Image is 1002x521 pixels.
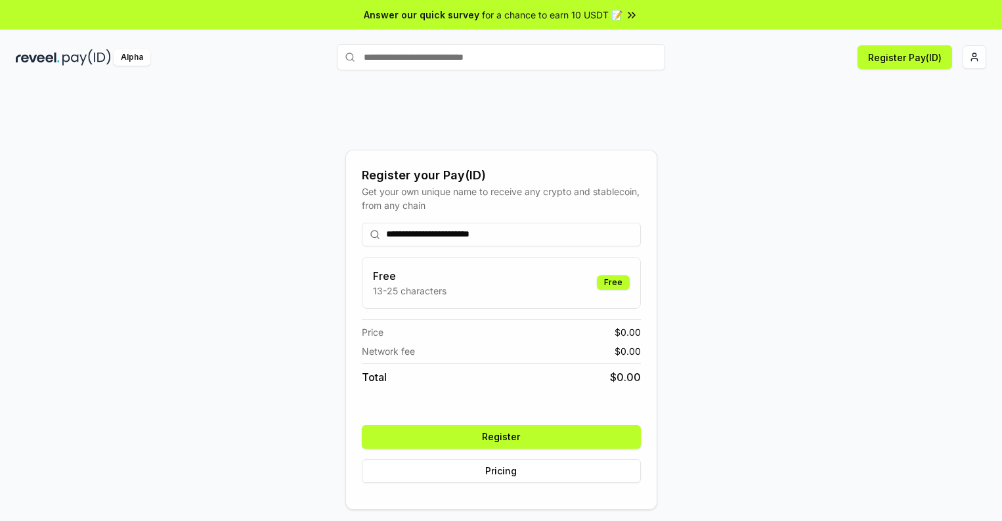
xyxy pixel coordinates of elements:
[362,344,415,358] span: Network fee
[16,49,60,66] img: reveel_dark
[615,344,641,358] span: $ 0.00
[858,45,952,69] button: Register Pay(ID)
[362,185,641,212] div: Get your own unique name to receive any crypto and stablecoin, from any chain
[364,8,479,22] span: Answer our quick survey
[362,369,387,385] span: Total
[362,325,383,339] span: Price
[114,49,150,66] div: Alpha
[597,275,630,290] div: Free
[62,49,111,66] img: pay_id
[373,284,447,298] p: 13-25 characters
[362,166,641,185] div: Register your Pay(ID)
[610,369,641,385] span: $ 0.00
[362,425,641,449] button: Register
[362,459,641,483] button: Pricing
[373,268,447,284] h3: Free
[615,325,641,339] span: $ 0.00
[482,8,622,22] span: for a chance to earn 10 USDT 📝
